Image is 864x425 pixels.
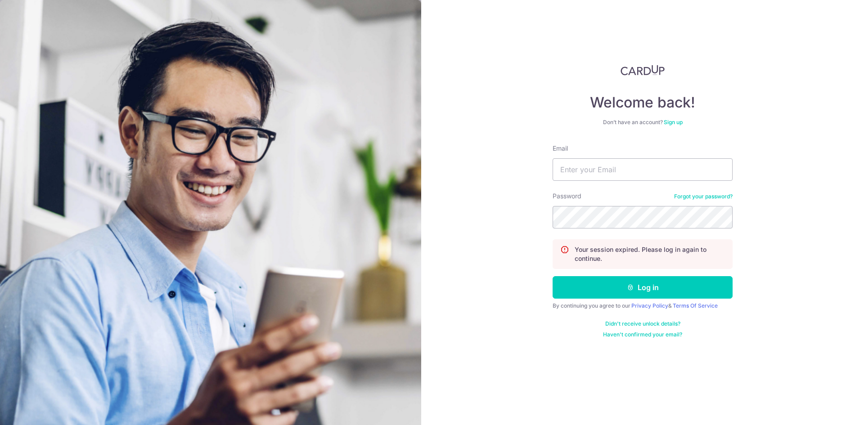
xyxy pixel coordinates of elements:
button: Log in [553,276,733,299]
div: By continuing you agree to our & [553,302,733,309]
img: CardUp Logo [621,65,665,76]
h4: Welcome back! [553,94,733,112]
label: Password [553,192,581,201]
a: Sign up [664,119,683,125]
label: Email [553,144,568,153]
a: Didn't receive unlock details? [605,320,680,327]
input: Enter your Email [553,158,733,181]
a: Forgot your password? [674,193,733,200]
div: Don’t have an account? [553,119,733,126]
a: Privacy Policy [631,302,668,309]
a: Haven't confirmed your email? [603,331,682,338]
p: Your session expired. Please log in again to continue. [575,245,725,263]
a: Terms Of Service [673,302,718,309]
